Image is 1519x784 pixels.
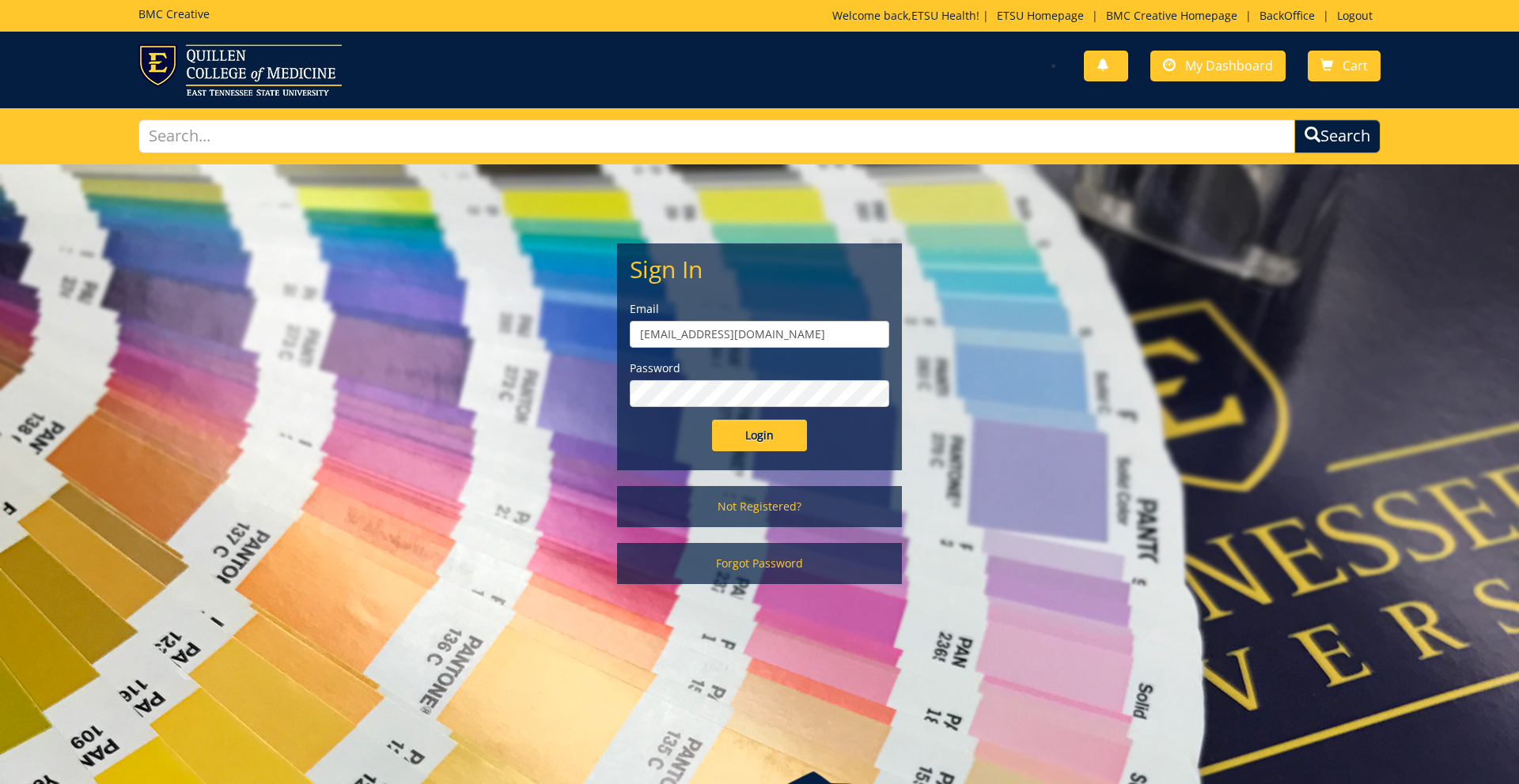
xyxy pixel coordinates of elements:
a: BackOffice [1252,8,1323,23]
button: Search [1294,119,1381,153]
p: Welcome back, ! | | | | [832,8,1381,24]
span: My Dashboard [1185,57,1273,74]
a: BMC Creative Homepage [1098,8,1245,23]
img: ETSU logo [138,44,342,96]
h5: BMC Creative [138,8,210,20]
input: Search... [138,119,1295,153]
label: Password [630,360,889,376]
a: Not Registered? [617,486,902,527]
input: Login [712,420,807,451]
label: Email [630,301,889,317]
a: ETSU Homepage [989,8,1092,23]
a: My Dashboard [1150,51,1286,81]
a: Logout [1329,8,1381,23]
a: Forgot Password [617,543,902,584]
span: Cart [1343,57,1368,74]
a: Cart [1308,51,1381,81]
a: ETSU Health [911,8,976,23]
h2: Sign In [630,256,889,282]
